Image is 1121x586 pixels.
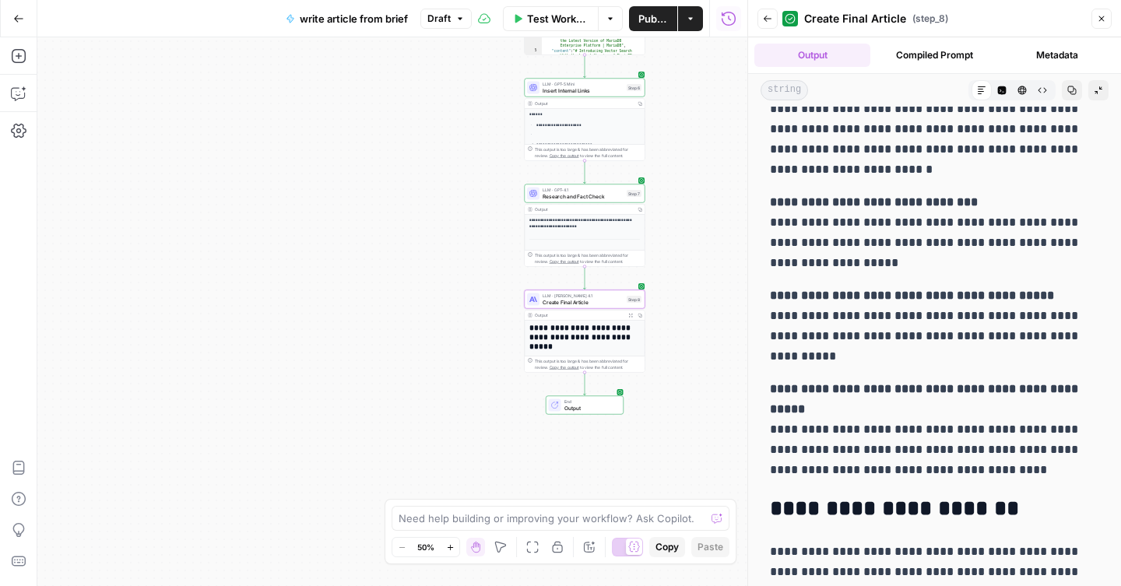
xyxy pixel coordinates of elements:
[535,146,641,159] div: This output is too large & has been abbreviated for review. to view the full content.
[584,161,586,184] g: Edge from step_6 to step_7
[649,537,685,557] button: Copy
[691,537,729,557] button: Paste
[550,153,579,158] span: Copy the output
[300,11,408,26] span: write article from brief
[535,206,633,212] div: Output
[417,541,434,553] span: 50%
[912,12,948,26] span: ( step_8 )
[525,396,645,415] div: EndOutput
[627,296,641,303] div: Step 8
[627,84,641,91] div: Step 6
[550,365,579,370] span: Copy the output
[804,11,906,26] span: Create Final Article
[543,81,624,87] span: LLM · GPT-5 Mini
[420,9,472,29] button: Draft
[535,100,633,107] div: Output
[655,540,679,554] span: Copy
[543,293,624,299] span: LLM · [PERSON_NAME] 4.1
[754,44,870,67] button: Output
[584,55,586,78] g: Edge from step_5 to step_6
[629,6,677,31] button: Publish
[550,259,579,264] span: Copy the output
[503,6,598,31] button: Test Workflow
[535,312,624,318] div: Output
[535,358,641,370] div: This output is too large & has been abbreviated for review. to view the full content.
[999,44,1115,67] button: Metadata
[543,192,624,200] span: Research and Fact Check
[564,404,617,412] span: Output
[584,267,586,289] g: Edge from step_7 to step_8
[698,540,723,554] span: Paste
[638,11,668,26] span: Publish
[627,190,641,197] div: Step 7
[543,187,624,193] span: LLM · GPT-4.1
[525,33,542,49] div: 4
[276,6,417,31] button: write article from brief
[527,11,589,26] span: Test Workflow
[564,398,617,405] span: End
[761,80,808,100] span: string
[877,44,993,67] button: Compiled Prompt
[535,252,641,265] div: This output is too large & has been abbreviated for review. to view the full content.
[525,48,542,74] div: 5
[543,86,624,94] span: Insert Internal Links
[584,373,586,395] g: Edge from step_8 to end
[543,298,624,306] span: Create Final Article
[427,12,451,26] span: Draft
